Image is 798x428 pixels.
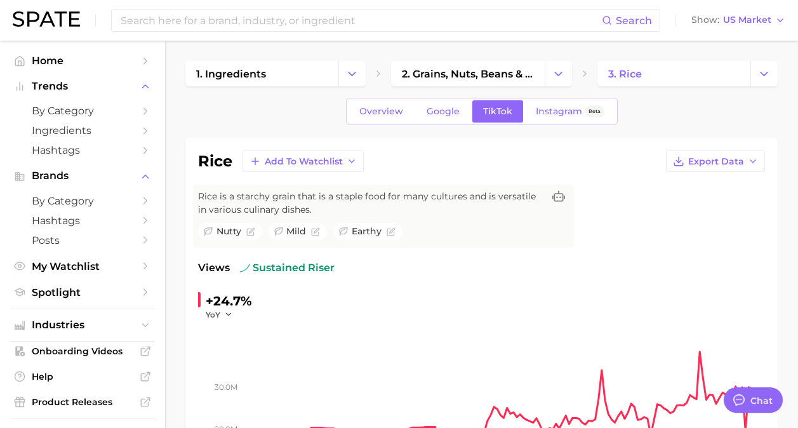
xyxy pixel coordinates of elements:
span: Hashtags [32,215,133,227]
a: Onboarding Videos [10,342,155,361]
span: Trends [32,81,133,92]
span: 2. grains, nuts, beans & seeds products [402,68,533,80]
span: Brands [32,170,133,182]
a: 1. ingredients [185,61,338,86]
span: Hashtags [32,144,133,156]
span: Industries [32,319,133,331]
span: earthy [352,225,382,238]
span: 1. ingredients [196,68,266,80]
img: SPATE [13,11,80,27]
a: Google [416,100,470,123]
a: Spotlight [10,283,155,302]
span: Add to Watchlist [265,156,343,167]
button: Change Category [338,61,366,86]
span: by Category [32,195,133,207]
span: Rice is a starchy grain that is a staple food for many cultures and is versatile in various culin... [198,190,543,217]
span: TikTok [483,106,512,117]
button: Flag as miscategorized or irrelevant [246,227,255,236]
span: Onboarding Videos [32,345,133,357]
span: nutty [216,225,241,238]
button: Change Category [750,61,778,86]
a: Home [10,51,155,70]
span: sustained riser [240,260,335,276]
a: My Watchlist [10,257,155,276]
img: sustained riser [240,263,250,273]
span: Help [32,371,133,382]
div: +24.7% [206,291,252,311]
button: Add to Watchlist [243,150,364,172]
span: mild [286,225,306,238]
a: Overview [349,100,414,123]
input: Search here for a brand, industry, or ingredient [119,10,602,31]
a: Hashtags [10,140,155,160]
span: My Watchlist [32,260,133,272]
span: Search [616,15,652,27]
span: Export Data [688,156,744,167]
button: Flag as miscategorized or irrelevant [387,227,396,236]
span: Overview [359,106,403,117]
a: Hashtags [10,211,155,231]
span: Show [691,17,719,23]
button: Brands [10,166,155,185]
span: Spotlight [32,286,133,298]
button: Flag as miscategorized or irrelevant [311,227,320,236]
span: US Market [723,17,771,23]
button: Change Category [545,61,572,86]
span: Beta [589,106,601,117]
span: Product Releases [32,396,133,408]
button: ShowUS Market [688,12,788,29]
a: 3. rice [597,61,750,86]
a: Ingredients [10,121,155,140]
span: Ingredients [32,124,133,137]
button: YoY [206,309,233,320]
span: by Category [32,105,133,117]
a: by Category [10,191,155,211]
span: Home [32,55,133,67]
a: by Category [10,101,155,121]
button: Trends [10,77,155,96]
a: TikTok [472,100,523,123]
button: Export Data [666,150,765,172]
a: Product Releases [10,392,155,411]
a: Help [10,367,155,386]
span: YoY [206,309,220,320]
tspan: 30.0m [215,382,237,392]
span: 3. rice [608,68,642,80]
span: Google [427,106,460,117]
span: Posts [32,234,133,246]
a: InstagramBeta [525,100,615,123]
span: Instagram [536,106,582,117]
a: Posts [10,231,155,250]
span: Views [198,260,230,276]
a: 2. grains, nuts, beans & seeds products [391,61,544,86]
h1: rice [198,154,232,169]
button: Industries [10,316,155,335]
